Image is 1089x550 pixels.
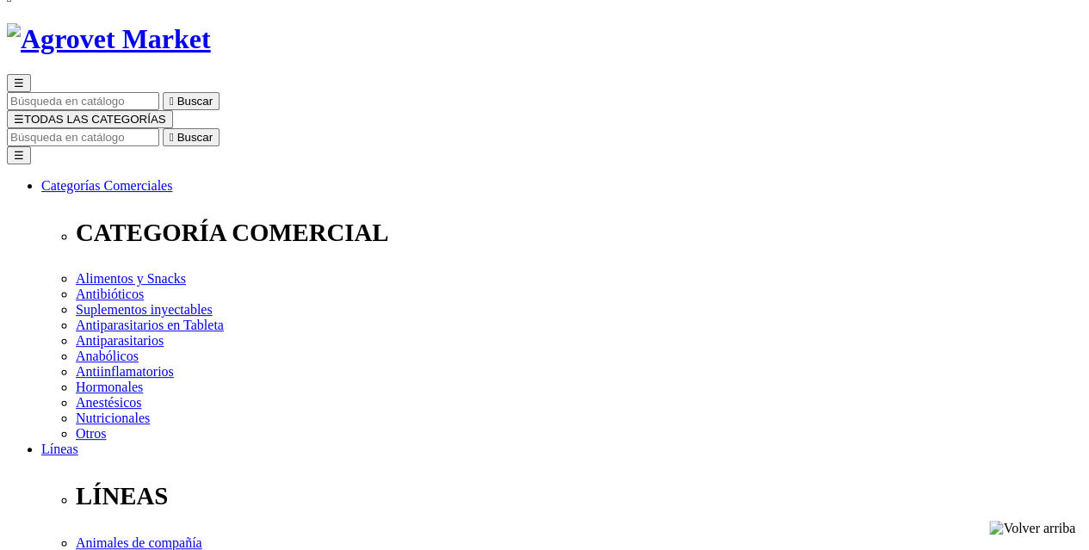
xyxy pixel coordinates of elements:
[76,287,144,301] a: Antibióticos
[7,110,173,128] button: ☰TODAS LAS CATEGORÍAS
[41,178,172,193] a: Categorías Comerciales
[76,271,186,286] a: Alimentos y Snacks
[7,23,211,55] img: Agrovet Market
[163,92,220,110] button:  Buscar
[76,333,164,348] a: Antiparasitarios
[7,92,159,110] input: Buscar
[76,482,1082,510] p: LÍNEAS
[7,146,31,164] button: ☰
[76,535,202,550] a: Animales de compañía
[76,349,139,363] a: Anabólicos
[76,318,224,332] a: Antiparasitarios en Tableta
[989,521,1075,536] img: Volver arriba
[76,302,213,317] a: Suplementos inyectables
[14,77,24,90] span: ☰
[177,131,213,144] span: Buscar
[14,113,24,126] span: ☰
[177,95,213,108] span: Buscar
[7,128,159,146] input: Buscar
[170,95,174,108] i: 
[7,74,31,92] button: ☰
[170,131,174,144] i: 
[163,128,220,146] button:  Buscar
[76,219,1082,247] p: CATEGORÍA COMERCIAL
[9,363,297,541] iframe: Brevo live chat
